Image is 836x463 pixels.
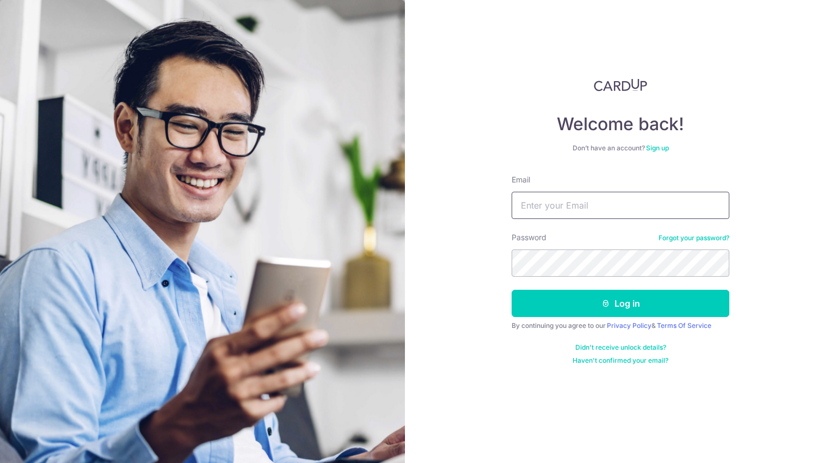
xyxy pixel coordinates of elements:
img: CardUp Logo [594,78,647,92]
h4: Welcome back! [512,113,729,135]
a: Didn't receive unlock details? [575,343,666,352]
input: Enter your Email [512,192,729,219]
a: Terms Of Service [657,321,711,330]
div: By continuing you agree to our & [512,321,729,330]
label: Password [512,232,546,243]
div: Don’t have an account? [512,144,729,153]
a: Privacy Policy [607,321,651,330]
label: Email [512,174,530,185]
a: Haven't confirmed your email? [573,356,668,365]
a: Sign up [646,144,669,152]
button: Log in [512,290,729,317]
a: Forgot your password? [659,234,729,242]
